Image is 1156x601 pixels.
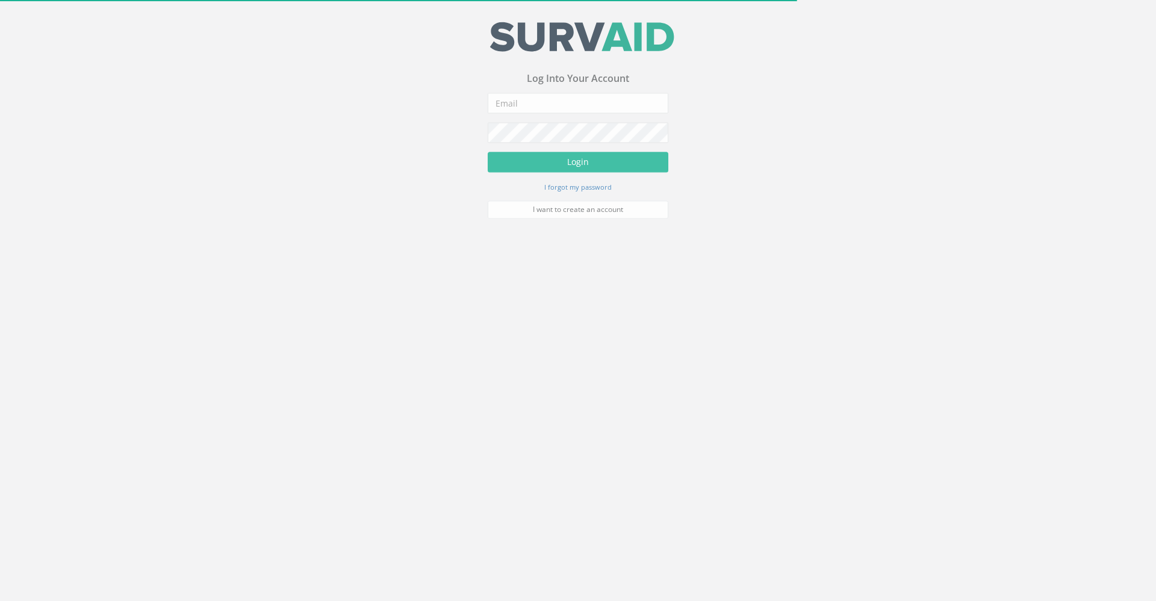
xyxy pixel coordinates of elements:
[488,154,668,175] button: Login
[488,203,668,221] a: I want to create an account
[544,185,612,194] small: I forgot my password
[488,95,668,116] input: Email
[544,184,612,195] a: I forgot my password
[488,76,668,87] h3: Log Into Your Account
